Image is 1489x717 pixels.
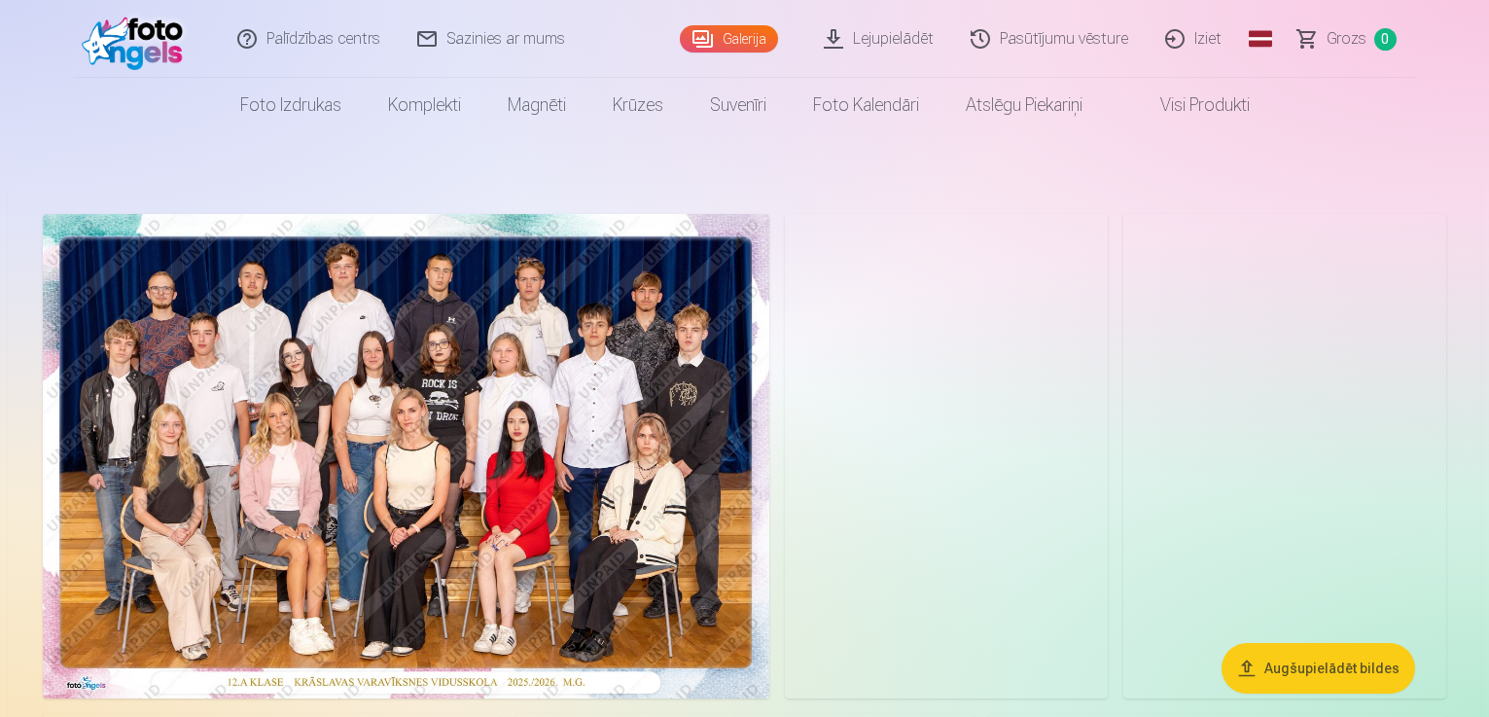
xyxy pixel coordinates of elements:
[1222,643,1415,694] button: Augšupielādēt bildes
[1374,28,1397,51] span: 0
[1327,27,1366,51] span: Grozs
[82,8,194,70] img: /fa1
[942,78,1106,132] a: Atslēgu piekariņi
[484,78,589,132] a: Magnēti
[1106,78,1273,132] a: Visi produkti
[589,78,687,132] a: Krūzes
[680,25,778,53] a: Galerija
[217,78,365,132] a: Foto izdrukas
[687,78,790,132] a: Suvenīri
[365,78,484,132] a: Komplekti
[790,78,942,132] a: Foto kalendāri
